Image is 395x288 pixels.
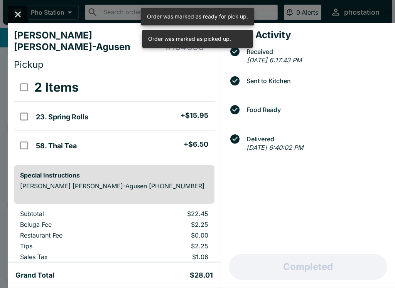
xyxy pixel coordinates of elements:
[243,106,389,113] span: Food Ready
[36,141,77,151] h5: 58. Thai Tea
[246,144,303,151] em: [DATE] 6:40:02 PM
[243,48,389,55] span: Received
[14,30,165,53] h4: [PERSON_NAME] [PERSON_NAME]-Agusen
[243,136,389,142] span: Delivered
[36,112,88,122] h5: 23. Spring Rolls
[147,10,248,23] div: Order was marked as ready for pick up.
[227,29,389,41] h4: Order Activity
[132,242,208,250] p: $2.25
[247,56,302,64] em: [DATE] 6:17:43 PM
[8,6,28,23] button: Close
[20,182,208,190] p: [PERSON_NAME] [PERSON_NAME]-Agusen [PHONE_NUMBER]
[148,32,231,45] div: Order was marked as picked up.
[20,253,120,261] p: Sales Tax
[181,111,208,120] h5: + $15.95
[34,80,79,95] h3: 2 Items
[20,171,208,179] h6: Special Instructions
[132,221,208,228] p: $2.25
[132,210,208,218] p: $22.45
[184,140,208,149] h5: + $6.50
[14,74,214,159] table: orders table
[132,231,208,239] p: $0.00
[20,242,120,250] p: Tips
[20,231,120,239] p: Restaurant Fee
[14,210,214,264] table: orders table
[14,59,44,70] span: Pickup
[243,77,389,84] span: Sent to Kitchen
[190,271,213,280] h5: $28.01
[20,210,120,218] p: Subtotal
[132,253,208,261] p: $1.06
[15,271,54,280] h5: Grand Total
[20,221,120,228] p: Beluga Fee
